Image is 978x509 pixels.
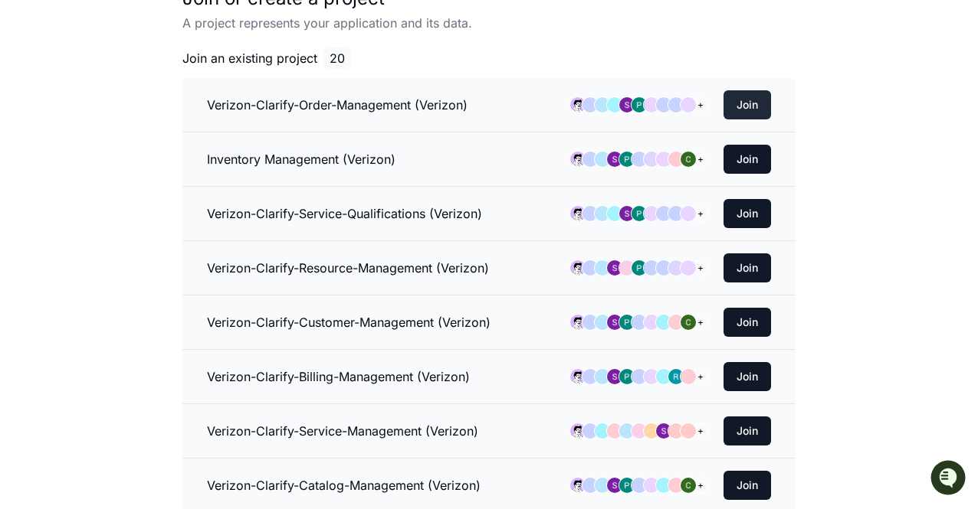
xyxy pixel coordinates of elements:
[693,423,708,439] div: +
[619,152,635,167] img: ACg8ocLL3vXvdba5S5V7nChXuiKYjYAj5GQFF3QGVBb6etwgLiZA=s96-c
[570,97,586,113] img: avatar
[619,97,635,113] img: ACg8ocLMZVwJcQ6ienYYOShb2_tczwC2Z7Z6u8NUc1SVA7ddq9cPVg=s96-c
[15,61,279,86] div: Welcome
[693,478,708,493] div: +
[607,315,622,330] img: ACg8ocLMZVwJcQ6ienYYOShb2_tczwC2Z7Z6u8NUc1SVA7ddq9cPVg=s96-c
[607,260,622,276] img: ACg8ocLMZVwJcQ6ienYYOShb2_tczwC2Z7Z6u8NUc1SVA7ddq9cPVg=s96-c
[619,478,635,493] img: ACg8ocLL3vXvdba5S5V7nChXuiKYjYAj5GQFF3QGVBb6etwgLiZA=s96-c
[570,260,586,276] img: avatar
[724,145,771,174] button: Join
[693,315,708,330] div: +
[207,367,470,386] h3: Verizon-Clarify-Billing-Management (Verizon)
[15,15,46,46] img: PlayerZero
[153,161,185,172] span: Pylon
[724,253,771,282] button: Join
[15,114,43,142] img: 1756235613930-3d25f9e4-fa56-45dd-b3ad-e072dfbd1548
[929,458,970,500] iframe: Open customer support
[207,313,491,331] h3: Verizon-Clarify-Customer-Management (Verizon)
[570,206,586,221] img: avatar
[182,49,317,67] span: Join an existing project
[724,308,771,337] button: Join
[570,369,586,384] img: avatar
[207,150,395,168] h3: Inventory Management (Verizon)
[207,96,468,114] h3: Verizon-Clarify-Order-Management (Verizon)
[207,204,482,223] h3: Verizon-Clarify-Service-Qualifications (Verizon)
[52,129,222,142] div: We're offline, but we'll be back soon!
[693,260,708,276] div: +
[207,259,489,277] h3: Verizon-Clarify-Resource-Management (Verizon)
[570,478,586,493] img: avatar
[207,476,481,494] h3: Verizon-Clarify-Catalog-Management (Verizon)
[570,152,586,167] img: avatar
[570,423,586,439] img: avatar
[724,90,771,119] button: Join
[693,206,708,221] div: +
[182,14,796,32] p: A project represents your application and its data.
[681,315,696,330] img: ACg8ocKkQdaZ7O0W4isa6ORNxlMkUhTbx31wX9jVkdgwMeQO7anWDQ=s96-c
[693,97,708,113] div: +
[207,422,478,440] h3: Verizon-Clarify-Service-Management (Verizon)
[724,199,771,228] button: Join
[52,114,251,129] div: Start new chat
[261,119,279,137] button: Start new chat
[607,478,622,493] img: ACg8ocLMZVwJcQ6ienYYOShb2_tczwC2Z7Z6u8NUc1SVA7ddq9cPVg=s96-c
[693,152,708,167] div: +
[619,206,635,221] img: ACg8ocLMZVwJcQ6ienYYOShb2_tczwC2Z7Z6u8NUc1SVA7ddq9cPVg=s96-c
[607,152,622,167] img: ACg8ocLMZVwJcQ6ienYYOShb2_tczwC2Z7Z6u8NUc1SVA7ddq9cPVg=s96-c
[108,160,185,172] a: Powered byPylon
[323,47,351,69] span: 20
[632,97,647,113] img: ACg8ocLL3vXvdba5S5V7nChXuiKYjYAj5GQFF3QGVBb6etwgLiZA=s96-c
[607,369,622,384] img: ACg8ocLMZVwJcQ6ienYYOShb2_tczwC2Z7Z6u8NUc1SVA7ddq9cPVg=s96-c
[681,152,696,167] img: ACg8ocKkQdaZ7O0W4isa6ORNxlMkUhTbx31wX9jVkdgwMeQO7anWDQ=s96-c
[619,315,635,330] img: ACg8ocLL3vXvdba5S5V7nChXuiKYjYAj5GQFF3QGVBb6etwgLiZA=s96-c
[724,416,771,445] button: Join
[668,369,684,384] img: ACg8ocKe98R5IajcC9nfxVLUuL3S4isE1Cht4osb-NU_1AQdAPLmdw=s96-c
[632,260,647,276] img: ACg8ocLL3vXvdba5S5V7nChXuiKYjYAj5GQFF3QGVBb6etwgLiZA=s96-c
[724,362,771,391] button: Join
[681,478,696,493] img: ACg8ocKkQdaZ7O0W4isa6ORNxlMkUhTbx31wX9jVkdgwMeQO7anWDQ=s96-c
[619,369,635,384] img: ACg8ocLL3vXvdba5S5V7nChXuiKYjYAj5GQFF3QGVBb6etwgLiZA=s96-c
[724,471,771,500] button: Join
[570,315,586,330] img: avatar
[632,206,647,221] img: ACg8ocLL3vXvdba5S5V7nChXuiKYjYAj5GQFF3QGVBb6etwgLiZA=s96-c
[656,423,671,439] img: ACg8ocLMZVwJcQ6ienYYOShb2_tczwC2Z7Z6u8NUc1SVA7ddq9cPVg=s96-c
[693,369,708,384] div: +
